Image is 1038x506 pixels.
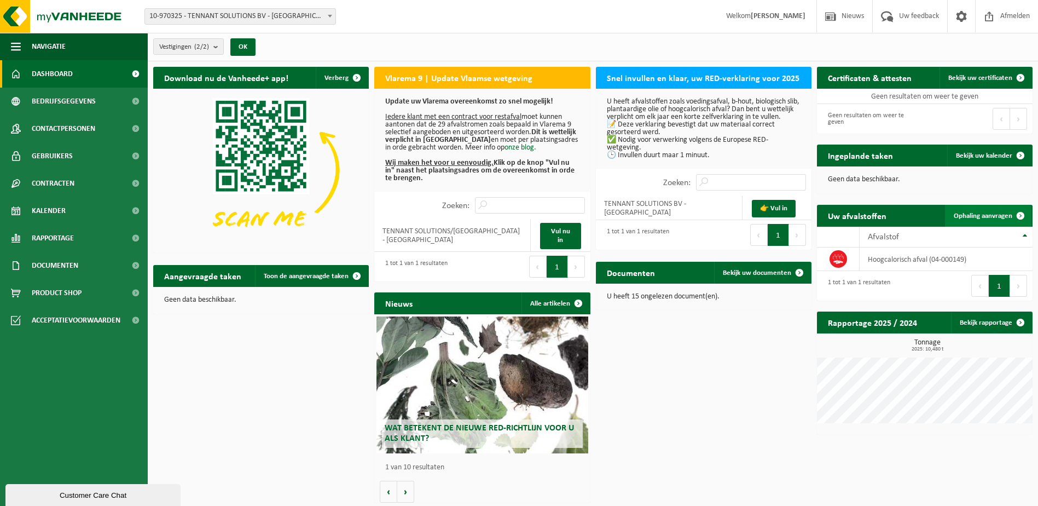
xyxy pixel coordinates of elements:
h2: Aangevraagde taken [153,265,252,286]
td: TENNANT SOLUTIONS/[GEOGRAPHIC_DATA] - [GEOGRAPHIC_DATA] [374,219,531,252]
div: 1 tot 1 van 1 resultaten [601,223,669,247]
button: OK [230,38,256,56]
span: Documenten [32,252,78,279]
button: Previous [993,108,1010,130]
td: hoogcalorisch afval (04-000149) [860,248,1033,271]
b: Klik op de knop "Vul nu in" naast het plaatsingsadres om de overeenkomst in orde te brengen. [385,159,575,182]
button: 1 [547,256,568,278]
span: Toon de aangevraagde taken [264,273,349,280]
td: Geen resultaten om weer te geven [817,89,1033,104]
a: Alle artikelen [521,292,589,314]
label: Zoeken: [442,202,469,210]
u: Wij maken het voor u eenvoudig. [385,159,494,167]
button: Next [1010,108,1027,130]
button: Vestigingen(2/2) [153,38,224,55]
span: Contactpersonen [32,115,95,142]
h2: Vlarema 9 | Update Vlaamse wetgeving [374,67,543,88]
h2: Certificaten & attesten [817,67,923,88]
span: Afvalstof [868,233,899,242]
a: Bekijk uw certificaten [940,67,1031,89]
a: Ophaling aanvragen [945,205,1031,227]
span: Ophaling aanvragen [954,212,1012,220]
h2: Ingeplande taken [817,145,904,166]
button: Vorige [380,481,397,503]
span: Vestigingen [159,39,209,55]
label: Zoeken: [663,179,691,187]
button: Next [568,256,585,278]
h2: Documenten [596,262,666,283]
span: Bekijk uw kalender [956,152,1012,159]
a: Wat betekent de nieuwe RED-richtlijn voor u als klant? [376,317,588,453]
span: Wat betekent de nieuwe RED-richtlijn voor u als klant? [385,424,574,443]
h2: Rapportage 2025 / 2024 [817,312,928,333]
a: 👉 Vul in [752,200,796,217]
p: 1 van 10 resultaten [385,464,584,472]
span: Bekijk uw certificaten [948,74,1012,82]
strong: [PERSON_NAME] [751,12,805,20]
img: Download de VHEPlus App [153,89,369,251]
h2: Nieuws [374,292,424,314]
a: Bekijk rapportage [951,312,1031,334]
td: TENNANT SOLUTIONS BV - [GEOGRAPHIC_DATA] [596,196,743,220]
h2: Download nu de Vanheede+ app! [153,67,299,88]
span: 10-970325 - TENNANT SOLUTIONS BV - MECHELEN [144,8,336,25]
h3: Tonnage [822,339,1033,352]
button: Verberg [316,67,368,89]
span: Bedrijfsgegevens [32,88,96,115]
u: Iedere klant met een contract voor restafval [385,113,521,121]
p: moet kunnen aantonen dat de 29 afvalstromen zoals bepaald in Vlarema 9 selectief aangeboden en ui... [385,98,579,182]
button: Next [789,224,806,246]
span: Navigatie [32,33,66,60]
span: Acceptatievoorwaarden [32,307,120,334]
button: Previous [971,275,989,297]
button: Previous [750,224,768,246]
a: Bekijk uw kalender [947,145,1031,166]
button: Previous [529,256,547,278]
span: 10-970325 - TENNANT SOLUTIONS BV - MECHELEN [145,9,335,24]
a: Vul nu in [540,223,581,249]
h2: Uw afvalstoffen [817,205,897,226]
p: U heeft afvalstoffen zoals voedingsafval, b-hout, biologisch slib, plantaardige olie of hoogcalor... [607,98,801,159]
span: Product Shop [32,279,82,307]
div: 1 tot 1 van 1 resultaten [822,274,890,298]
span: Kalender [32,197,66,225]
span: Verberg [324,74,349,82]
span: Gebruikers [32,142,73,170]
div: 1 tot 1 van 1 resultaten [380,255,448,279]
button: 1 [989,275,1010,297]
a: Toon de aangevraagde taken [255,265,368,287]
span: 2025: 10,480 t [822,347,1033,352]
count: (2/2) [194,43,209,50]
button: Volgende [397,481,414,503]
button: 1 [768,224,789,246]
div: Geen resultaten om weer te geven [822,107,919,131]
p: Geen data beschikbaar. [828,176,1022,183]
h2: Snel invullen en klaar, uw RED-verklaring voor 2025 [596,67,810,88]
span: Dashboard [32,60,73,88]
a: onze blog. [504,143,536,152]
button: Next [1010,275,1027,297]
span: Contracten [32,170,74,197]
a: Bekijk uw documenten [714,262,810,284]
p: Geen data beschikbaar. [164,296,358,304]
b: Update uw Vlarema overeenkomst zo snel mogelijk! [385,97,553,106]
b: Dit is wettelijk verplicht in [GEOGRAPHIC_DATA] [385,128,576,144]
iframe: chat widget [5,482,183,506]
span: Bekijk uw documenten [723,269,791,277]
p: U heeft 15 ongelezen document(en). [607,293,801,301]
span: Rapportage [32,225,74,252]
